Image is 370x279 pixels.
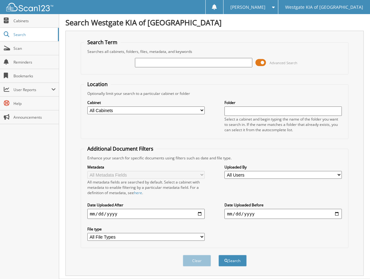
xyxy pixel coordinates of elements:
[13,115,56,120] span: Announcements
[87,226,205,232] label: File type
[183,255,211,266] button: Clear
[134,190,142,195] a: here
[13,18,56,23] span: Cabinets
[13,101,56,106] span: Help
[270,60,297,65] span: Advanced Search
[13,59,56,65] span: Reminders
[65,17,364,28] h1: Search Westgate KIA of [GEOGRAPHIC_DATA]
[87,179,205,195] div: All metadata fields are searched by default. Select a cabinet with metadata to enable filtering b...
[13,46,56,51] span: Scan
[13,32,55,37] span: Search
[13,73,56,79] span: Bookmarks
[87,100,205,105] label: Cabinet
[218,255,247,266] button: Search
[84,39,121,46] legend: Search Term
[84,81,111,88] legend: Location
[84,145,157,152] legend: Additional Document Filters
[224,116,342,132] div: Select a cabinet and begin typing the name of the folder you want to search in. If the name match...
[224,100,342,105] label: Folder
[87,202,205,208] label: Date Uploaded After
[13,87,51,92] span: User Reports
[84,91,345,96] div: Optionally limit your search to a particular cabinet or folder
[84,155,345,161] div: Enhance your search for specific documents using filters such as date and file type.
[224,164,342,170] label: Uploaded By
[84,49,345,54] div: Searches all cabinets, folders, files, metadata, and keywords
[6,3,53,11] img: scan123-logo-white.svg
[224,209,342,219] input: end
[224,202,342,208] label: Date Uploaded Before
[87,209,205,219] input: start
[87,164,205,170] label: Metadata
[230,5,265,9] span: [PERSON_NAME]
[285,5,363,9] span: Westgate KIA of [GEOGRAPHIC_DATA]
